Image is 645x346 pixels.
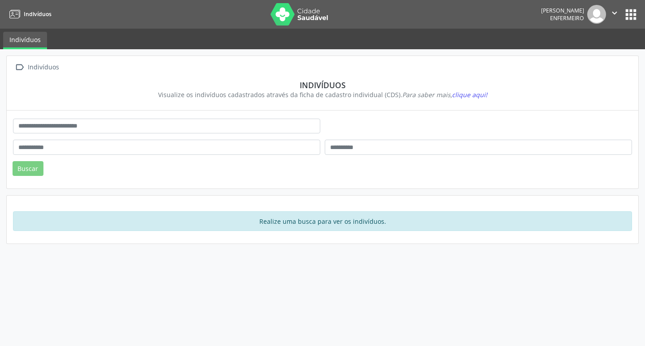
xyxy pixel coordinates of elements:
button: apps [623,7,639,22]
div: Indivíduos [19,80,626,90]
img: img [587,5,606,24]
div: Realize uma busca para ver os indivíduos. [13,211,632,231]
div: Indivíduos [26,61,60,74]
i: Para saber mais, [402,90,487,99]
div: Visualize os indivíduos cadastrados através da ficha de cadastro individual (CDS). [19,90,626,99]
div: [PERSON_NAME] [541,7,584,14]
a: Indivíduos [3,32,47,49]
button:  [606,5,623,24]
button: Buscar [13,161,43,176]
i:  [610,8,619,18]
i:  [13,61,26,74]
a:  Indivíduos [13,61,60,74]
span: clique aqui! [452,90,487,99]
span: Indivíduos [24,10,52,18]
span: Enfermeiro [550,14,584,22]
a: Indivíduos [6,7,52,21]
